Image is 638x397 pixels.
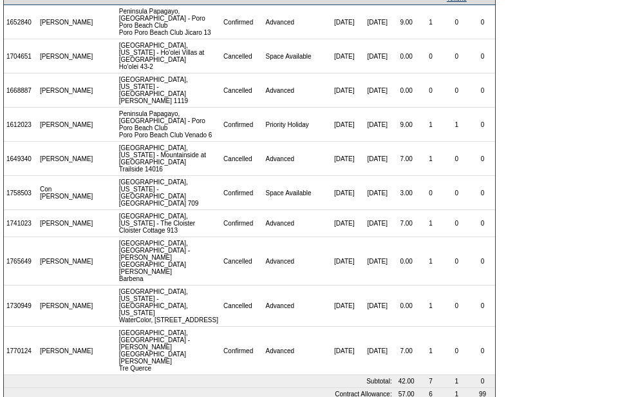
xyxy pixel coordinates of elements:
td: [PERSON_NAME] [37,210,96,237]
td: 0 [418,176,444,210]
td: 0.00 [395,73,418,108]
td: [DATE] [361,5,395,39]
td: Peninsula Papagayo, [GEOGRAPHIC_DATA] - Poro Poro Beach Club Poro Poro Beach Club Venado 6 [117,108,221,142]
td: Advanced [263,327,328,375]
td: 0 [470,375,495,388]
td: 0 [418,39,444,73]
td: 1 [418,327,444,375]
td: 0.00 [395,39,418,73]
td: [PERSON_NAME] [37,142,96,176]
td: [GEOGRAPHIC_DATA], [US_STATE] - [GEOGRAPHIC_DATA], [US_STATE] WaterColor, [STREET_ADDRESS] [117,286,221,327]
td: [DATE] [328,142,361,176]
td: 9.00 [395,108,418,142]
td: Confirmed [221,327,263,375]
td: Advanced [263,5,328,39]
td: [DATE] [328,108,361,142]
td: [DATE] [328,327,361,375]
td: 42.00 [395,375,418,388]
td: 0 [444,5,471,39]
td: [DATE] [361,210,395,237]
td: [DATE] [361,73,395,108]
td: 1741023 [4,210,37,237]
td: [DATE] [361,327,395,375]
td: Advanced [263,286,328,327]
td: [GEOGRAPHIC_DATA], [US_STATE] - The Cloister Cloister Cottage 913 [117,210,221,237]
td: 1 [418,142,444,176]
td: Advanced [263,210,328,237]
td: [DATE] [361,142,395,176]
td: Cancelled [221,237,263,286]
td: Space Available [263,39,328,73]
td: 1 [444,108,471,142]
td: 0 [444,237,471,286]
td: 0 [444,73,471,108]
td: Confirmed [221,176,263,210]
td: 0.00 [395,237,418,286]
td: 1649340 [4,142,37,176]
td: Peninsula Papagayo, [GEOGRAPHIC_DATA] - Poro Poro Beach Club Poro Poro Beach Club Jicaro 13 [117,5,221,39]
td: 1 [418,108,444,142]
td: Space Available [263,176,328,210]
td: 0 [444,327,471,375]
td: 1730949 [4,286,37,327]
td: 0 [444,142,471,176]
td: [GEOGRAPHIC_DATA], [US_STATE] - [GEOGRAPHIC_DATA] [GEOGRAPHIC_DATA] 709 [117,176,221,210]
td: 0 [470,142,495,176]
td: [DATE] [328,73,361,108]
td: Cancelled [221,286,263,327]
td: 1770124 [4,327,37,375]
td: [DATE] [361,39,395,73]
td: [PERSON_NAME] [37,286,96,327]
td: 1 [418,210,444,237]
td: [GEOGRAPHIC_DATA], [US_STATE] - Ho'olei Villas at [GEOGRAPHIC_DATA] Ho'olei 43-2 [117,39,221,73]
td: 1704651 [4,39,37,73]
td: [PERSON_NAME] [37,108,96,142]
td: 1 [444,375,471,388]
td: 0 [470,286,495,327]
td: 0 [444,39,471,73]
td: 0 [470,73,495,108]
td: 0 [470,237,495,286]
td: [PERSON_NAME] [37,327,96,375]
td: [DATE] [361,176,395,210]
td: [DATE] [328,5,361,39]
td: 7.00 [395,142,418,176]
td: Confirmed [221,5,263,39]
td: [DATE] [361,237,395,286]
td: 0 [470,108,495,142]
td: Confirmed [221,210,263,237]
td: [PERSON_NAME] [37,5,96,39]
td: [PERSON_NAME] [37,73,96,108]
td: 9.00 [395,5,418,39]
td: Con [PERSON_NAME] [37,176,96,210]
td: 0 [470,210,495,237]
td: [DATE] [328,286,361,327]
td: [DATE] [328,176,361,210]
td: 0 [418,73,444,108]
td: 1758503 [4,176,37,210]
td: 1765649 [4,237,37,286]
td: Cancelled [221,73,263,108]
td: 1 [418,237,444,286]
td: 0 [470,327,495,375]
td: 7.00 [395,210,418,237]
td: [DATE] [328,237,361,286]
td: [DATE] [361,286,395,327]
td: [DATE] [361,108,395,142]
td: [GEOGRAPHIC_DATA], [US_STATE] - Mountainside at [GEOGRAPHIC_DATA] Trailside 14016 [117,142,221,176]
td: [PERSON_NAME] [37,237,96,286]
td: 1612023 [4,108,37,142]
td: 0.00 [395,286,418,327]
td: [GEOGRAPHIC_DATA], [GEOGRAPHIC_DATA] - [PERSON_NAME][GEOGRAPHIC_DATA][PERSON_NAME] Barbena [117,237,221,286]
td: Confirmed [221,108,263,142]
td: 3.00 [395,176,418,210]
td: 7 [418,375,444,388]
td: [GEOGRAPHIC_DATA], [US_STATE] - [GEOGRAPHIC_DATA] [PERSON_NAME] 1119 [117,73,221,108]
td: [DATE] [328,39,361,73]
td: Cancelled [221,39,263,73]
td: 0 [470,39,495,73]
td: 1 [418,286,444,327]
td: Advanced [263,142,328,176]
td: 1 [418,5,444,39]
td: Cancelled [221,142,263,176]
